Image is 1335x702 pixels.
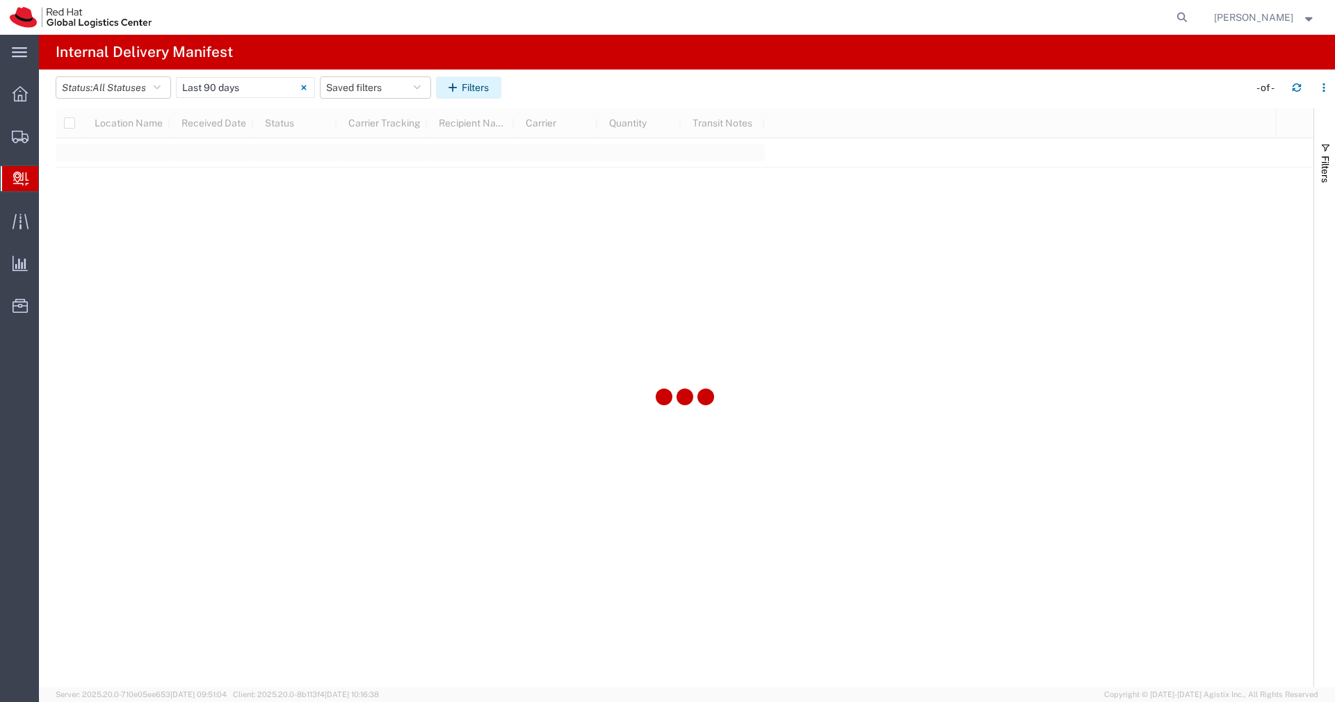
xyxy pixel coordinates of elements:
[325,690,379,699] span: [DATE] 10:16:38
[1256,81,1281,95] div: - of -
[233,690,379,699] span: Client: 2025.20.0-8b113f4
[1213,9,1316,26] button: [PERSON_NAME]
[56,35,233,70] h4: Internal Delivery Manifest
[1214,10,1293,25] span: Nilesh Shinde
[56,76,171,99] button: Status:All Statuses
[320,76,431,99] button: Saved filters
[56,690,227,699] span: Server: 2025.20.0-710e05ee653
[170,690,227,699] span: [DATE] 09:51:04
[1320,156,1331,183] span: Filters
[436,76,501,99] button: Filters
[1104,689,1318,701] span: Copyright © [DATE]-[DATE] Agistix Inc., All Rights Reserved
[10,7,152,28] img: logo
[92,82,146,93] span: All Statuses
